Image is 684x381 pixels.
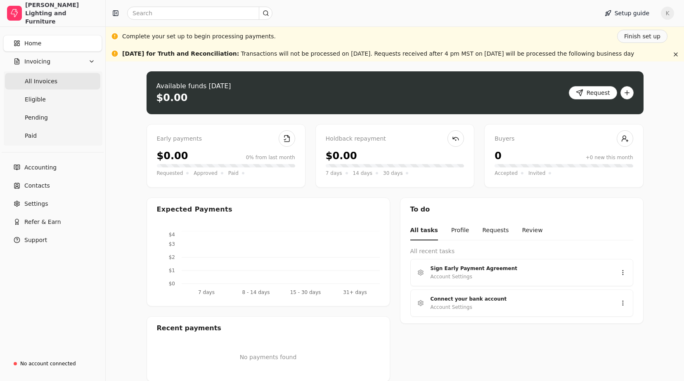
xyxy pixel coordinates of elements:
[400,198,643,221] div: To do
[482,221,509,240] button: Requests
[25,132,37,140] span: Paid
[242,289,270,295] tspan: 8 - 14 days
[24,39,41,48] span: Home
[25,1,98,26] div: [PERSON_NAME] Lighting and Furniture
[246,154,295,161] div: 0% from last month
[3,195,102,212] a: Settings
[168,232,175,238] tspan: $4
[24,218,61,226] span: Refer & Earn
[24,163,57,172] span: Accounting
[194,169,218,177] span: Approved
[198,289,215,295] tspan: 7 days
[20,360,76,367] div: No account connected
[528,169,545,177] span: Invited
[431,303,472,311] div: Account Settings
[3,177,102,194] a: Contacts
[168,281,175,287] tspan: $0
[168,268,175,273] tspan: $1
[157,148,188,163] div: $0.00
[122,50,239,57] span: [DATE] for Truth and Reconciliation :
[617,30,667,43] button: Finish set up
[661,7,674,20] button: K
[598,7,656,20] button: Setup guide
[3,214,102,230] button: Refer & Earn
[495,169,518,177] span: Accepted
[3,159,102,176] a: Accounting
[3,232,102,248] button: Support
[522,221,543,240] button: Review
[353,169,372,177] span: 14 days
[343,289,367,295] tspan: 31+ days
[24,57,50,66] span: Invoicing
[495,134,633,143] div: Buyers
[431,264,606,273] div: Sign Early Payment Agreement
[168,241,175,247] tspan: $3
[122,32,276,41] div: Complete your set up to begin processing payments.
[3,53,102,70] button: Invoicing
[410,221,438,240] button: All tasks
[326,148,357,163] div: $0.00
[24,200,48,208] span: Settings
[157,205,232,214] div: Expected Payments
[383,169,402,177] span: 30 days
[25,113,48,122] span: Pending
[451,221,469,240] button: Profile
[495,148,502,163] div: 0
[586,154,633,161] div: +0 new this month
[25,77,57,86] span: All Invoices
[157,134,295,143] div: Early payments
[147,317,390,340] div: Recent payments
[569,86,617,99] button: Request
[326,134,464,143] div: Holdback repayment
[5,91,100,108] a: Eligible
[156,81,231,91] div: Available funds [DATE]
[431,273,472,281] div: Account Settings
[157,169,183,177] span: Requested
[3,35,102,52] a: Home
[157,353,380,362] p: No payments found
[326,169,342,177] span: 7 days
[5,109,100,126] a: Pending
[24,236,47,245] span: Support
[228,169,239,177] span: Paid
[25,95,46,104] span: Eligible
[431,295,606,303] div: Connect your bank account
[5,127,100,144] a: Paid
[127,7,272,20] input: Search
[122,49,634,58] div: Transactions will not be processed on [DATE]. Requests received after 4 pm MST on [DATE] will be ...
[156,91,188,104] div: $0.00
[5,73,100,89] a: All Invoices
[168,254,175,260] tspan: $2
[290,289,321,295] tspan: 15 - 30 days
[3,356,102,371] a: No account connected
[410,247,633,256] div: All recent tasks
[24,181,50,190] span: Contacts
